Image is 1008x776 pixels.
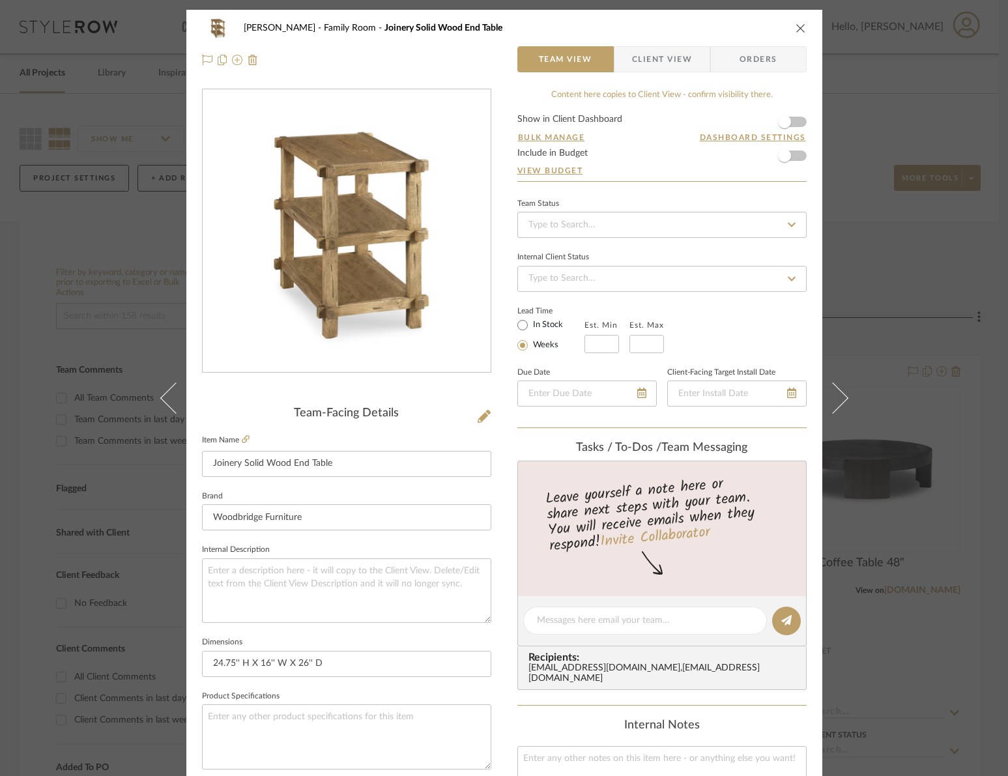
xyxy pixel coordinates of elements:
[629,321,664,330] label: Est. Max
[795,22,807,34] button: close
[202,504,491,530] input: Enter Brand
[539,46,592,72] span: Team View
[517,305,584,317] label: Lead Time
[667,369,775,376] label: Client-Facing Target Install Date
[202,407,491,421] div: Team-Facing Details
[205,90,488,373] img: fad1dfc8-cfc1-4385-a3fd-031095d8e785_436x436.jpg
[632,46,692,72] span: Client View
[517,165,807,176] a: View Budget
[517,441,807,455] div: team Messaging
[203,90,491,373] div: 0
[202,451,491,477] input: Enter Item Name
[248,55,258,65] img: Remove from project
[202,651,491,677] input: Enter the dimensions of this item
[517,212,807,238] input: Type to Search…
[517,132,586,143] button: Bulk Manage
[517,719,807,733] div: Internal Notes
[530,319,563,331] label: In Stock
[528,652,801,663] span: Recipients:
[517,254,589,261] div: Internal Client Status
[202,639,242,646] label: Dimensions
[517,317,584,353] mat-radio-group: Select item type
[530,339,558,351] label: Weeks
[584,321,618,330] label: Est. Min
[515,470,808,557] div: Leave yourself a note here or share next steps with your team. You will receive emails when they ...
[517,266,807,292] input: Type to Search…
[528,663,801,684] div: [EMAIL_ADDRESS][DOMAIN_NAME] , [EMAIL_ADDRESS][DOMAIN_NAME]
[202,435,250,446] label: Item Name
[667,381,807,407] input: Enter Install Date
[517,381,657,407] input: Enter Due Date
[517,201,559,207] div: Team Status
[202,493,223,500] label: Brand
[202,15,233,41] img: fad1dfc8-cfc1-4385-a3fd-031095d8e785_48x40.jpg
[699,132,807,143] button: Dashboard Settings
[202,547,270,553] label: Internal Description
[384,23,502,33] span: Joinery Solid Wood End Table
[576,442,661,453] span: Tasks / To-Dos /
[599,521,710,554] a: Invite Collaborator
[202,693,280,700] label: Product Specifications
[517,89,807,102] div: Content here copies to Client View - confirm visibility there.
[324,23,384,33] span: Family Room
[517,369,550,376] label: Due Date
[244,23,324,33] span: [PERSON_NAME]
[725,46,792,72] span: Orders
